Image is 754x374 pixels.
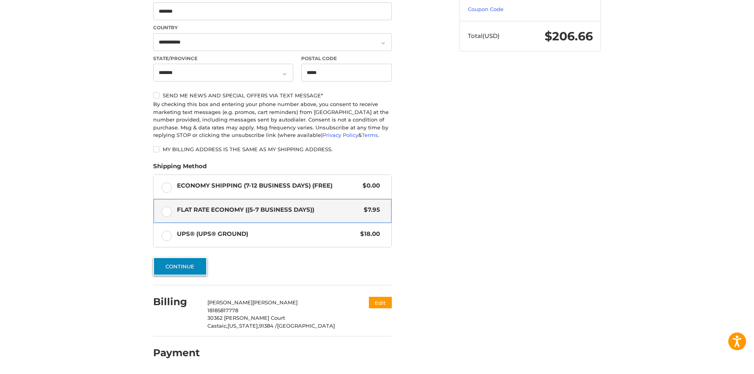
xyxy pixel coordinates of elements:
[177,230,357,239] span: UPS® (UPS® Ground)
[153,257,207,275] button: Continue
[153,101,392,139] div: By checking this box and entering your phone number above, you consent to receive marketing text ...
[153,146,392,152] label: My billing address is the same as my shipping address.
[301,55,392,62] label: Postal Code
[153,162,207,175] legend: Shipping Method
[153,296,199,308] h2: Billing
[253,299,298,306] span: [PERSON_NAME]
[468,32,500,40] span: Total (USD)
[359,181,380,190] span: $0.00
[153,55,293,62] label: State/Province
[356,230,380,239] span: $18.00
[360,205,380,215] span: $7.95
[545,29,593,44] span: $206.66
[259,323,277,329] span: 91384 /
[207,315,285,321] span: 30362 [PERSON_NAME] Court
[177,205,360,215] span: Flat Rate Economy ((5-7 Business Days))
[177,181,359,190] span: Economy Shipping (7-12 Business Days) (Free)
[153,347,200,359] h2: Payment
[323,132,358,138] a: Privacy Policy
[207,299,253,306] span: [PERSON_NAME]
[369,297,392,308] button: Edit
[153,92,392,99] label: Send me news and special offers via text message*
[207,307,238,313] span: 18185817778
[277,323,335,329] span: [GEOGRAPHIC_DATA]
[207,323,228,329] span: Castaic,
[228,323,259,329] span: [US_STATE],
[468,6,503,12] a: Coupon Code
[362,132,378,138] a: Terms
[153,24,392,31] label: Country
